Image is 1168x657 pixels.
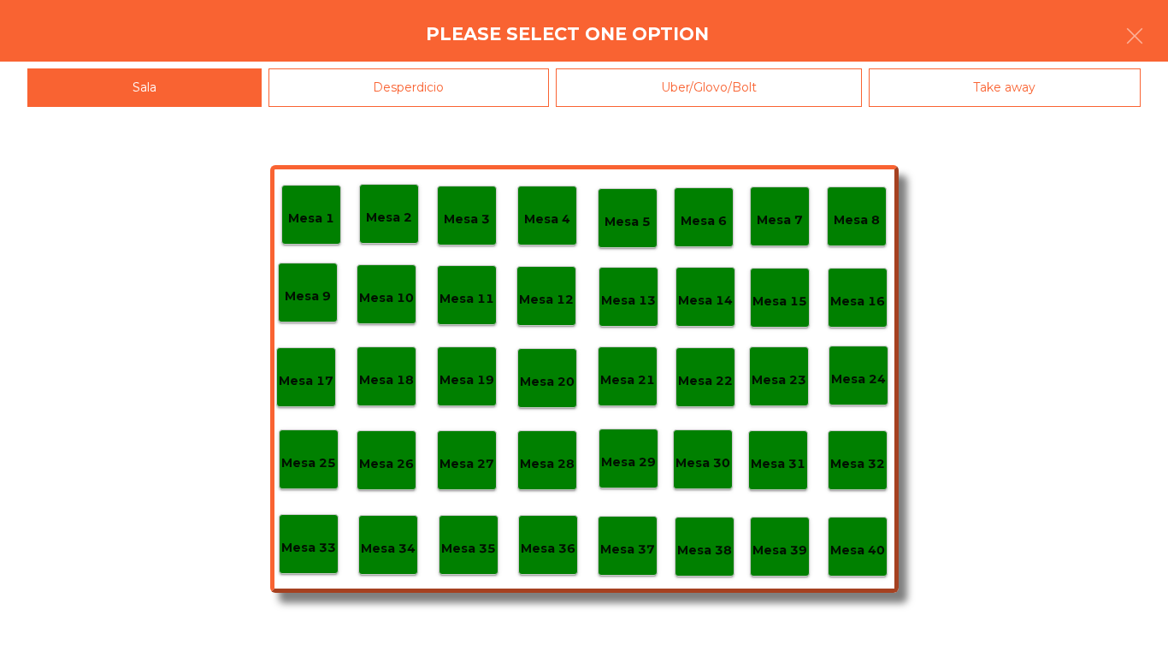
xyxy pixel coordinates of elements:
[285,287,331,306] p: Mesa 9
[359,370,414,390] p: Mesa 18
[359,288,414,308] p: Mesa 10
[678,291,733,311] p: Mesa 14
[681,211,727,231] p: Mesa 6
[678,371,733,391] p: Mesa 22
[439,454,494,474] p: Mesa 27
[751,454,805,474] p: Mesa 31
[520,454,575,474] p: Mesa 28
[359,454,414,474] p: Mesa 26
[444,210,490,229] p: Mesa 3
[830,454,885,474] p: Mesa 32
[426,21,709,47] h4: Please select one option
[288,209,334,228] p: Mesa 1
[281,453,336,473] p: Mesa 25
[869,68,1141,107] div: Take away
[600,370,655,390] p: Mesa 21
[268,68,550,107] div: Desperdicio
[524,210,570,229] p: Mesa 4
[677,541,732,560] p: Mesa 38
[601,291,656,311] p: Mesa 13
[441,539,496,559] p: Mesa 35
[830,541,885,560] p: Mesa 40
[601,453,656,472] p: Mesa 29
[831,370,886,389] p: Mesa 24
[439,289,494,309] p: Mesa 11
[605,212,651,232] p: Mesa 5
[279,371,333,391] p: Mesa 17
[600,540,655,559] p: Mesa 37
[520,372,575,392] p: Mesa 20
[519,290,574,310] p: Mesa 12
[556,68,862,107] div: Uber/Glovo/Bolt
[439,370,494,390] p: Mesa 19
[752,541,807,560] p: Mesa 39
[361,539,416,559] p: Mesa 34
[752,370,806,390] p: Mesa 23
[830,292,885,311] p: Mesa 16
[27,68,262,107] div: Sala
[281,538,336,558] p: Mesa 33
[752,292,807,311] p: Mesa 15
[521,539,575,559] p: Mesa 36
[757,210,803,230] p: Mesa 7
[834,210,880,230] p: Mesa 8
[366,208,412,228] p: Mesa 2
[675,453,730,473] p: Mesa 30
